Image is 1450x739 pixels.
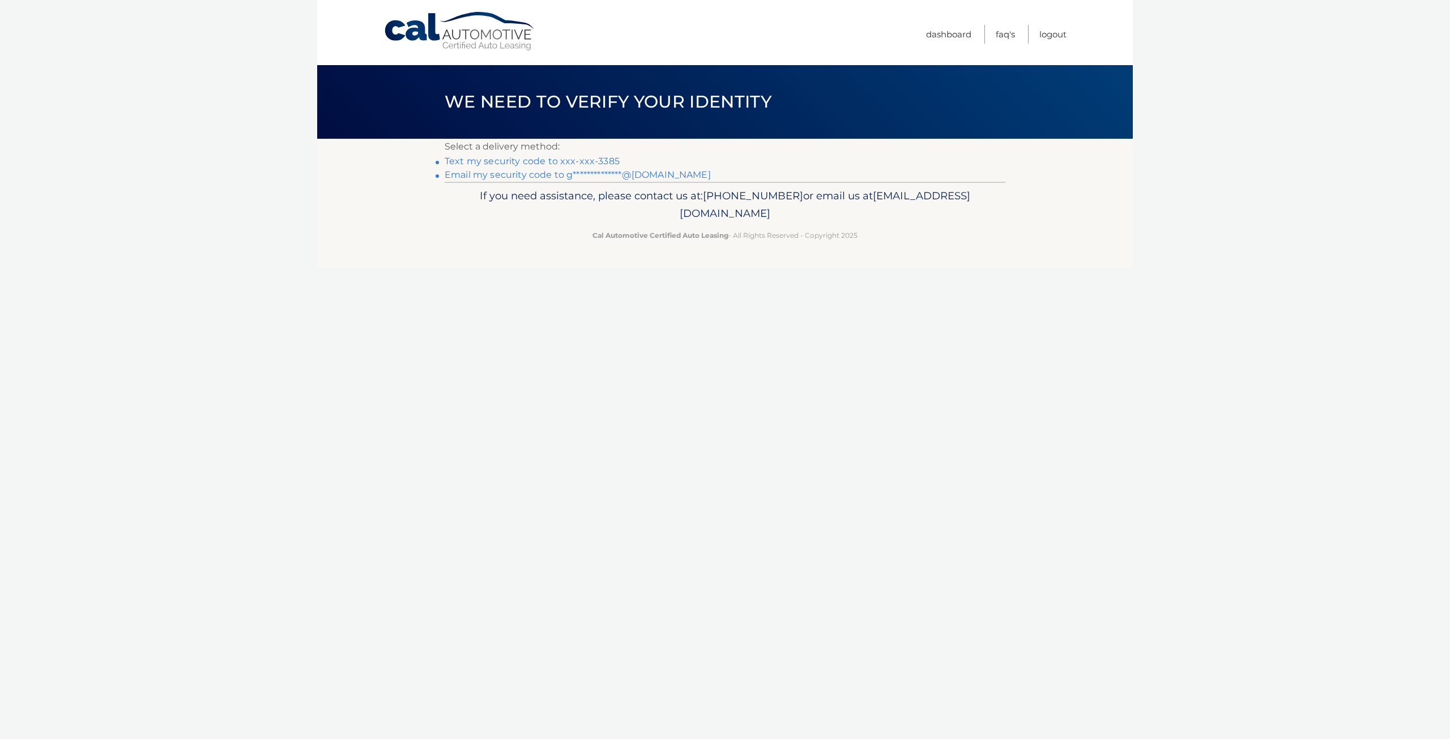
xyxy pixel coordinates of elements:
[452,229,998,241] p: - All Rights Reserved - Copyright 2025
[445,139,1005,155] p: Select a delivery method:
[592,231,728,240] strong: Cal Automotive Certified Auto Leasing
[445,91,771,112] span: We need to verify your identity
[1039,25,1067,44] a: Logout
[996,25,1015,44] a: FAQ's
[926,25,971,44] a: Dashboard
[383,11,536,52] a: Cal Automotive
[452,187,998,223] p: If you need assistance, please contact us at: or email us at
[703,189,803,202] span: [PHONE_NUMBER]
[445,156,620,166] a: Text my security code to xxx-xxx-3385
